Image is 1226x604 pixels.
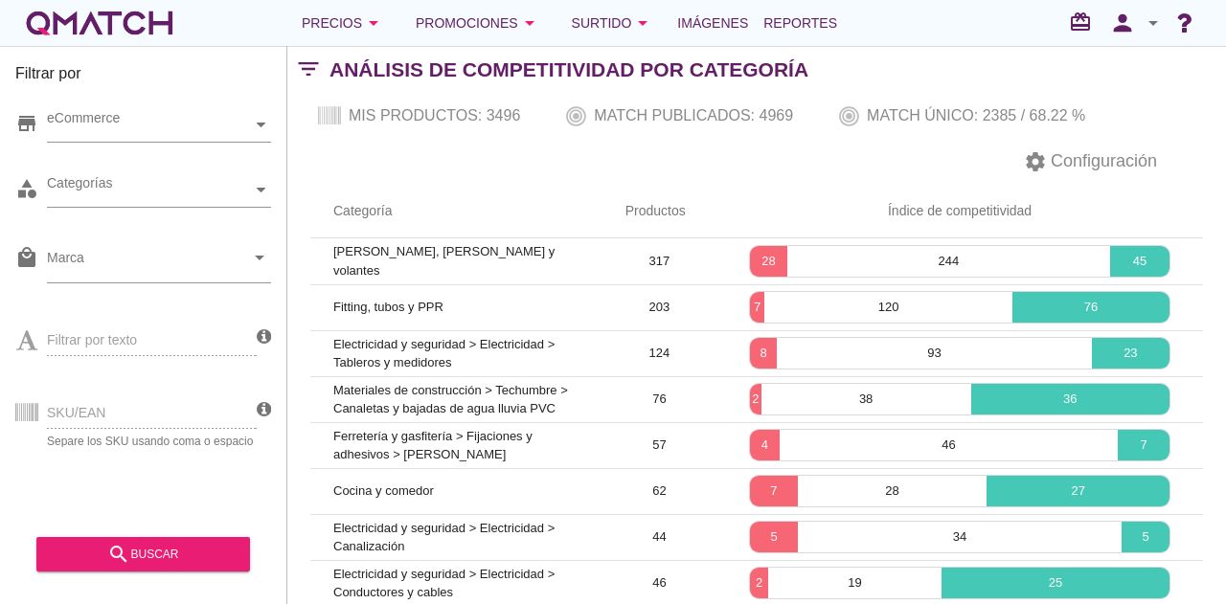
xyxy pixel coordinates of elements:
button: Precios [286,4,400,42]
h3: Filtrar por [15,62,271,93]
span: Electricidad y seguridad > Electricidad > Tableros y medidores [333,337,555,370]
td: 57 [602,422,716,468]
p: 27 [987,481,1169,501]
span: Imágenes [677,11,748,34]
span: Cocina y comedor [333,483,434,498]
span: Fitting, tubos y PPR [333,300,443,314]
p: 5 [1122,527,1169,547]
p: 19 [768,573,942,593]
td: 76 [602,376,716,422]
td: 203 [602,284,716,330]
p: 38 [761,390,971,409]
h2: Análisis de competitividad por Categoría [329,55,808,85]
div: Precios [302,11,385,34]
td: 62 [602,468,716,514]
button: buscar [36,537,250,571]
button: Configuración [1009,145,1172,179]
i: person [1103,10,1142,36]
p: 5 [750,527,798,547]
th: Índice de competitividad: Not sorted. [716,185,1203,238]
a: Imágenes [670,4,756,42]
div: buscar [52,543,235,566]
p: 28 [798,481,988,501]
div: Promociones [416,11,541,34]
span: [PERSON_NAME], [PERSON_NAME] y volantes [333,244,555,278]
i: store [15,112,38,135]
a: Reportes [756,4,845,42]
i: arrow_drop_down [518,11,541,34]
p: 4 [750,436,780,455]
p: 25 [942,573,1169,593]
p: 93 [777,344,1091,363]
p: 7 [1118,436,1169,455]
i: local_mall [15,246,38,269]
p: 23 [1092,344,1169,363]
p: 28 [750,252,787,271]
button: Promociones [400,4,556,42]
span: Ferretería y gasfitería > Fijaciones y adhesivos > [PERSON_NAME] [333,429,533,462]
i: filter_list [287,69,329,70]
button: Surtido [556,4,670,42]
p: 34 [798,527,1122,547]
td: 124 [602,330,716,376]
p: 36 [971,390,1169,409]
i: category [15,177,38,200]
span: Electricidad y seguridad > Electricidad > Canalización [333,521,555,554]
p: 2 [750,390,761,409]
p: 46 [780,436,1118,455]
span: Electricidad y seguridad > Electricidad > Conductores y cables [333,567,555,600]
p: 2 [750,573,768,593]
p: 76 [1012,298,1169,317]
th: Productos: Not sorted. [602,185,716,238]
i: arrow_drop_down [631,11,654,34]
p: 7 [750,481,797,501]
i: settings [1024,150,1047,173]
i: search [107,543,130,566]
i: arrow_drop_down [362,11,385,34]
p: 244 [787,252,1110,271]
div: Surtido [572,11,655,34]
i: arrow_drop_down [1142,11,1165,34]
p: 7 [750,298,764,317]
th: Categoría: Not sorted. [310,185,602,238]
span: Reportes [763,11,837,34]
td: 317 [602,238,716,284]
p: 45 [1110,252,1169,271]
i: arrow_drop_down [248,246,271,269]
td: 44 [602,514,716,560]
i: redeem [1069,11,1100,34]
p: 120 [764,298,1012,317]
a: white-qmatch-logo [23,4,176,42]
span: Configuración [1047,148,1157,174]
p: 8 [750,344,777,363]
span: Materiales de construcción > Techumbre > Canaletas y bajadas de agua lluvia PVC [333,383,568,416]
